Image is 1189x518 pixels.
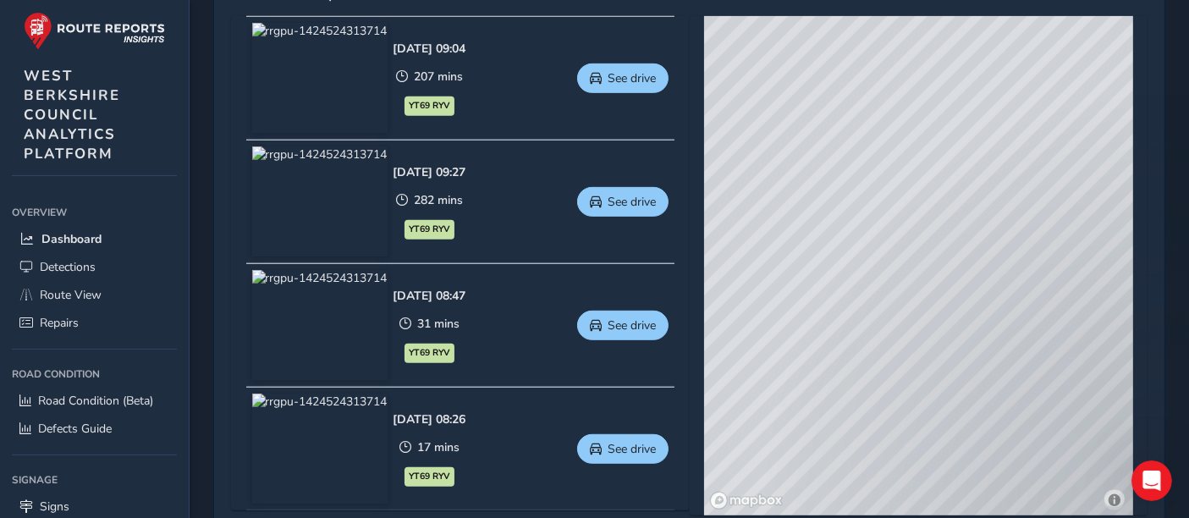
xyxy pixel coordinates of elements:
[608,70,656,86] span: See drive
[12,200,177,225] div: Overview
[410,346,450,360] span: YT69 RYV
[410,470,450,483] span: YT69 RYV
[24,66,120,163] span: WEST BERKSHIRE COUNCIL ANALYTICS PLATFORM
[410,223,450,236] span: YT69 RYV
[252,394,388,504] img: rrgpu-1424524313714
[38,393,153,409] span: Road Condition (Beta)
[414,192,463,208] span: 282 mins
[577,311,669,340] button: See drive
[577,63,669,93] button: See drive
[12,225,177,253] a: Dashboard
[12,467,177,493] div: Signage
[394,41,466,57] div: [DATE] 09:04
[417,439,460,455] span: 17 mins
[40,499,69,515] span: Signs
[40,259,96,275] span: Detections
[40,315,79,331] span: Repairs
[394,288,466,304] div: [DATE] 08:47
[252,23,388,133] img: rrgpu-1424524313714
[12,415,177,443] a: Defects Guide
[252,270,388,380] img: rrgpu-1424524313714
[410,99,450,113] span: YT69 RYV
[608,194,656,210] span: See drive
[12,309,177,337] a: Repairs
[414,69,463,85] span: 207 mins
[608,441,656,457] span: See drive
[252,146,388,256] img: rrgpu-1424524313714
[417,316,460,332] span: 31 mins
[12,253,177,281] a: Detections
[394,411,466,427] div: [DATE] 08:26
[38,421,112,437] span: Defects Guide
[24,12,165,50] img: rr logo
[12,361,177,387] div: Road Condition
[394,164,466,180] div: [DATE] 09:27
[608,317,656,333] span: See drive
[41,231,102,247] span: Dashboard
[40,287,102,303] span: Route View
[577,187,669,217] button: See drive
[12,281,177,309] a: Route View
[1131,460,1172,501] iframe: Intercom live chat
[577,434,669,464] button: See drive
[12,387,177,415] a: Road Condition (Beta)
